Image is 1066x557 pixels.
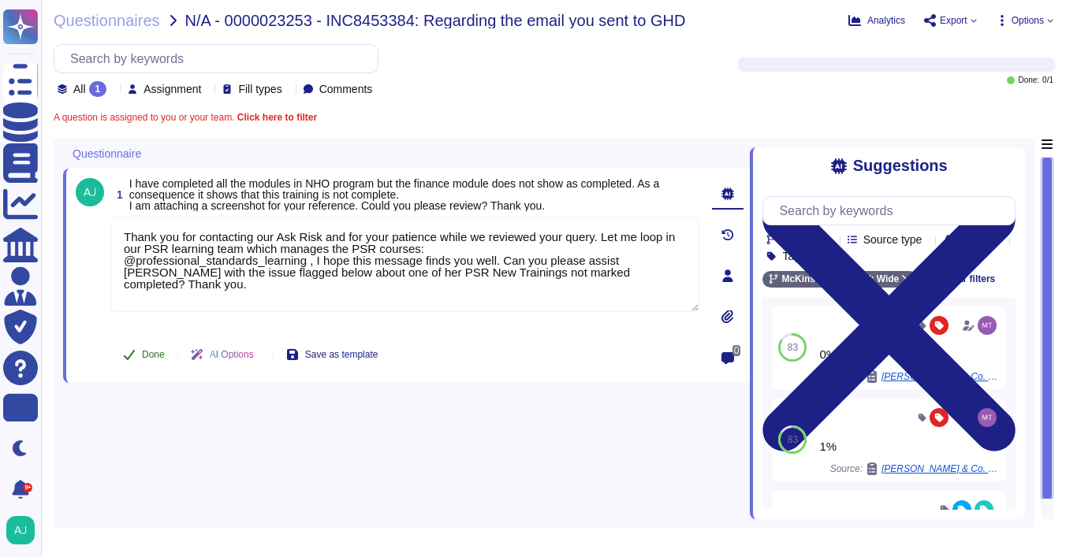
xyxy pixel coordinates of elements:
[6,516,35,544] img: user
[73,148,141,159] span: Questionnaire
[867,16,905,25] span: Analytics
[234,112,317,123] b: Click here to filter
[54,113,317,122] span: A question is assigned to you or your team.
[771,197,1015,225] input: Search by keywords
[76,178,104,206] img: user
[129,177,659,212] span: I have completed all the modules in NHO program but the finance module does not show as completed...
[110,189,123,200] span: 1
[89,81,107,97] div: 1
[238,84,281,95] span: Fill types
[732,345,741,356] span: 0
[788,435,798,444] span: 83
[23,483,32,492] div: 9+
[848,14,905,27] button: Analytics
[110,217,699,312] textarea: Thank you for contacting our Ask Risk and for your patience while we reviewed your query. Let me ...
[73,84,86,95] span: All
[978,316,997,335] img: user
[143,84,201,95] span: Assignment
[1042,76,1053,84] span: 0 / 1
[788,343,798,352] span: 83
[62,45,378,72] input: Search by keywords
[1012,16,1044,25] span: Options
[110,339,177,370] button: Done
[940,16,967,25] span: Export
[274,339,391,370] button: Save as template
[1018,76,1039,84] span: Done:
[142,350,165,359] span: Done
[305,350,378,359] span: Save as template
[210,350,254,359] span: AI Options
[3,513,46,548] button: user
[185,13,686,28] span: N/A - 0000023253 - INC8453384: Regarding the email you sent to GHD
[319,84,373,95] span: Comments
[978,408,997,427] img: user
[54,13,160,28] span: Questionnaires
